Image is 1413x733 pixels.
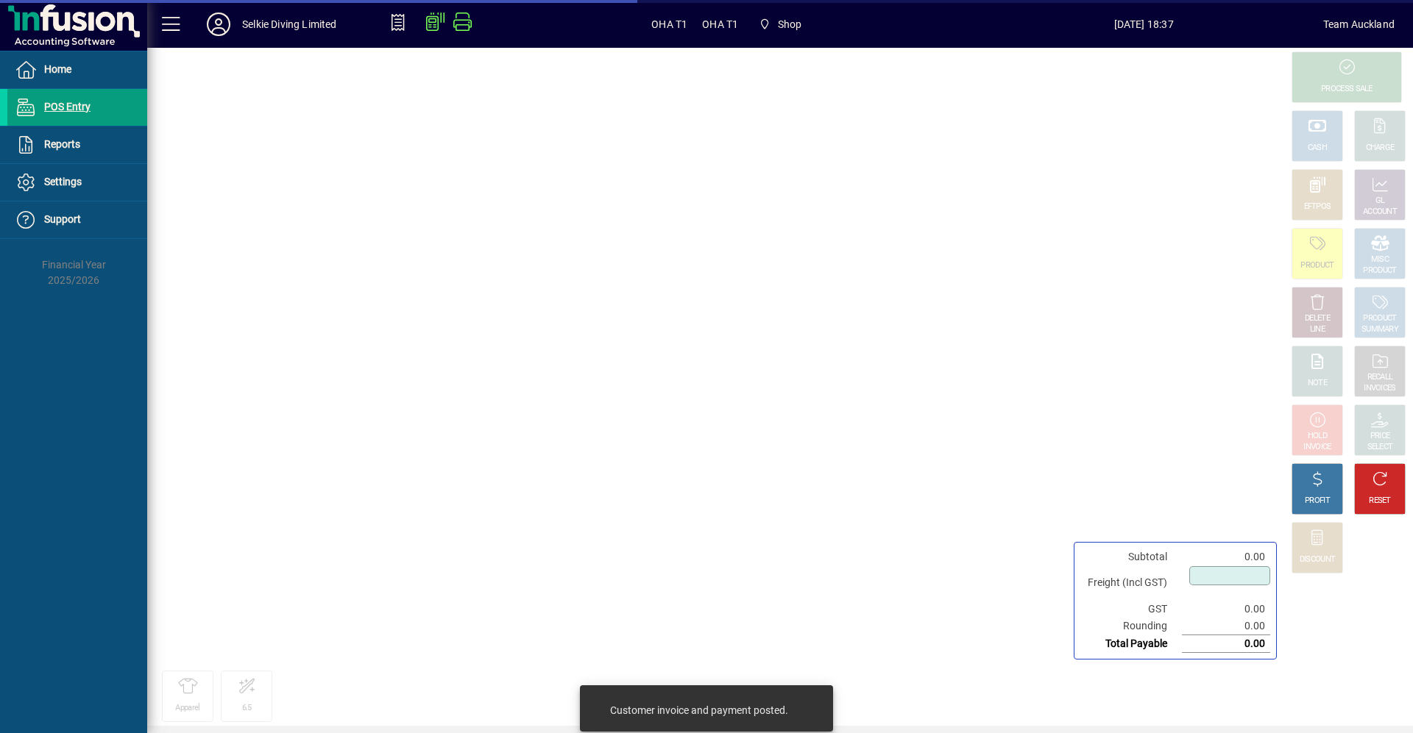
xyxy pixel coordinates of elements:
div: EFTPOS [1304,201,1331,212]
div: SUMMARY [1361,324,1398,335]
td: GST [1080,601,1182,618]
div: Apparel [175,703,199,714]
td: Subtotal [1080,548,1182,565]
div: 6.5 [242,703,252,714]
div: GL [1375,196,1385,207]
button: Profile [195,11,242,37]
span: Shop [778,12,802,36]
div: PRICE [1370,431,1390,442]
div: PRODUCT [1363,313,1396,324]
td: 0.00 [1182,548,1270,565]
div: SELECT [1367,442,1393,453]
div: HOLD [1308,431,1327,442]
td: Rounding [1080,618,1182,635]
div: PRODUCT [1363,265,1396,276]
a: Reports [7,126,147,163]
span: Settings [44,176,82,187]
div: CHARGE [1366,143,1395,154]
div: RECALL [1367,372,1393,383]
td: Freight (Incl GST) [1080,565,1182,601]
span: OHA T1 [651,12,687,36]
a: Support [7,201,147,238]
td: Total Payable [1080,635,1182,653]
span: [DATE] 18:37 [965,12,1323,36]
span: Reports [44,138,80,150]
span: Home [44,63,71,75]
div: MISC [1371,254,1389,265]
div: Selkie Diving Limited [242,12,337,36]
div: DISCOUNT [1300,554,1335,565]
div: NOTE [1308,378,1327,389]
div: PROFIT [1305,496,1330,507]
div: INVOICE [1303,442,1331,453]
div: LINE [1310,324,1325,335]
span: OHA T1 [702,12,738,36]
div: INVOICES [1364,383,1395,394]
div: DELETE [1305,313,1330,324]
div: CASH [1308,143,1327,154]
div: RESET [1369,496,1391,507]
div: Customer invoice and payment posted. [610,703,788,718]
div: ACCOUNT [1363,207,1397,218]
span: Shop [753,11,807,37]
td: 0.00 [1182,635,1270,653]
td: 0.00 [1182,618,1270,635]
span: Support [44,213,81,225]
div: PRODUCT [1300,260,1334,271]
td: 0.00 [1182,601,1270,618]
a: Settings [7,164,147,201]
a: Home [7,51,147,88]
span: POS Entry [44,101,91,112]
div: Team Auckland [1323,12,1395,36]
div: PROCESS SALE [1321,84,1373,95]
